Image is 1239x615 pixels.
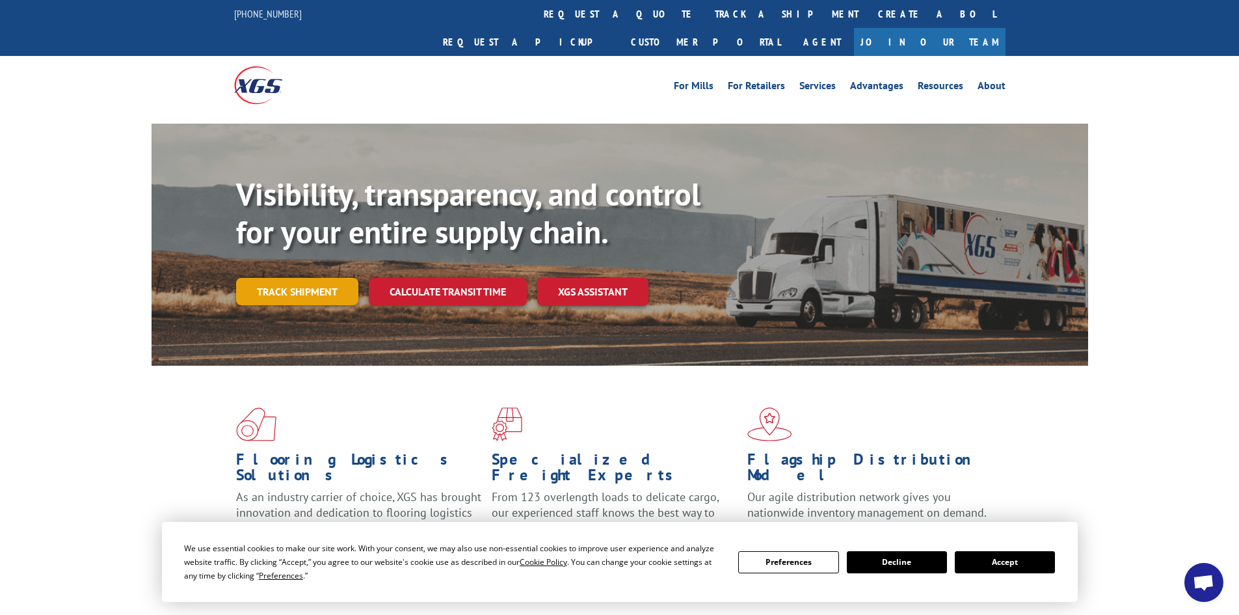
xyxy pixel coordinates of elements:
a: Open chat [1184,563,1223,602]
p: From 123 overlength loads to delicate cargo, our experienced staff knows the best way to move you... [492,489,738,547]
a: Track shipment [236,278,358,305]
a: Services [799,81,836,95]
div: We use essential cookies to make our site work. With your consent, we may also use non-essential ... [184,541,723,582]
span: Cookie Policy [520,556,567,567]
a: Request a pickup [433,28,621,56]
a: [PHONE_NUMBER] [234,7,302,20]
a: Calculate transit time [369,278,527,306]
img: xgs-icon-total-supply-chain-intelligence-red [236,407,276,441]
b: Visibility, transparency, and control for your entire supply chain. [236,174,700,252]
a: Advantages [850,81,903,95]
a: XGS ASSISTANT [537,278,648,306]
h1: Specialized Freight Experts [492,452,738,489]
span: Preferences [259,570,303,581]
a: Resources [918,81,963,95]
img: xgs-icon-flagship-distribution-model-red [747,407,792,441]
a: Agent [790,28,854,56]
span: Our agile distribution network gives you nationwide inventory management on demand. [747,489,987,520]
img: xgs-icon-focused-on-flooring-red [492,407,522,441]
h1: Flagship Distribution Model [747,452,993,489]
a: About [978,81,1006,95]
div: Cookie Consent Prompt [162,522,1078,602]
a: For Retailers [728,81,785,95]
a: Customer Portal [621,28,790,56]
a: Join Our Team [854,28,1006,56]
h1: Flooring Logistics Solutions [236,452,482,489]
span: As an industry carrier of choice, XGS has brought innovation and dedication to flooring logistics... [236,489,481,536]
a: For Mills [674,81,713,95]
button: Accept [955,551,1055,573]
button: Preferences [738,551,838,573]
button: Decline [847,551,947,573]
